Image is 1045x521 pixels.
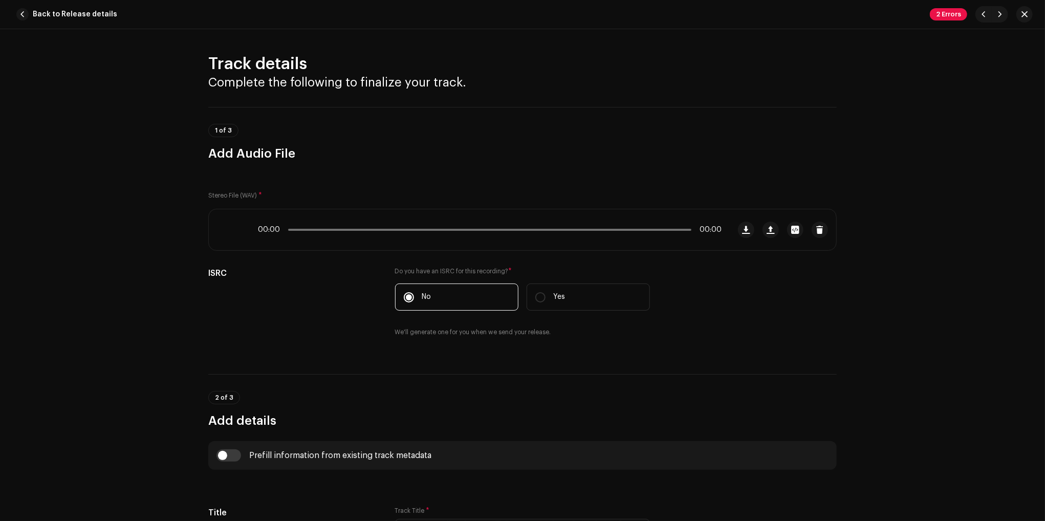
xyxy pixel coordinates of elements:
span: 00:00 [258,226,284,234]
p: Yes [554,292,565,302]
small: Stereo File (WAV) [208,192,257,199]
h2: Track details [208,54,837,74]
span: 2 of 3 [215,395,233,401]
span: 00:00 [695,226,722,234]
h3: Add Audio File [208,145,837,162]
p: No [422,292,431,302]
h5: ISRC [208,267,379,279]
h5: Title [208,507,379,519]
small: We'll generate one for you when we send your release. [395,327,551,337]
label: Do you have an ISRC for this recording? [395,267,650,275]
label: Track Title [395,507,430,515]
h3: Add details [208,413,837,429]
span: 1 of 3 [215,127,232,134]
h3: Complete the following to finalize your track. [208,74,837,91]
div: Prefill information from existing track metadata [249,451,431,460]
